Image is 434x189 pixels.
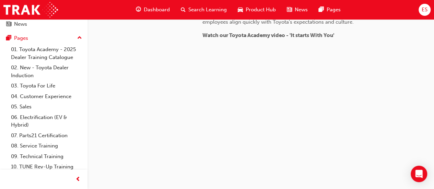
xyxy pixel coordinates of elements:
[8,130,85,141] a: 07. Parts21 Certification
[181,5,186,14] span: search-icon
[14,34,28,42] div: Pages
[8,141,85,151] a: 08. Service Training
[327,6,341,14] span: Pages
[8,102,85,112] a: 05. Sales
[8,81,85,91] a: 03. Toyota For Life
[144,6,170,14] span: Dashboard
[411,166,427,182] div: Open Intercom Messenger
[130,3,175,17] a: guage-iconDashboard
[232,3,281,17] a: car-iconProduct Hub
[238,5,243,14] span: car-icon
[77,34,82,43] span: up-icon
[136,5,141,14] span: guage-icon
[8,91,85,102] a: 04. Customer Experience
[8,112,85,130] a: 06. Electrification (EV & Hybrid)
[6,21,11,27] span: news-icon
[202,32,334,38] span: Watch our Toyota Academy video - 'It starts With You'
[319,5,324,14] span: pages-icon
[6,35,11,42] span: pages-icon
[8,151,85,162] a: 09. Technical Training
[295,6,308,14] span: News
[281,3,313,17] a: news-iconNews
[246,6,276,14] span: Product Hub
[3,32,85,45] button: Pages
[313,3,346,17] a: pages-iconPages
[14,20,27,28] div: News
[3,2,58,17] img: Trak
[422,6,427,14] span: ES
[3,18,85,31] a: News
[188,6,227,14] span: Search Learning
[287,5,292,14] span: news-icon
[8,44,85,62] a: 01. Toyota Academy - 2025 Dealer Training Catalogue
[8,62,85,81] a: 02. New - Toyota Dealer Induction
[8,162,85,172] a: 10. TUNE Rev-Up Training
[419,4,431,16] button: ES
[75,175,81,184] span: prev-icon
[175,3,232,17] a: search-iconSearch Learning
